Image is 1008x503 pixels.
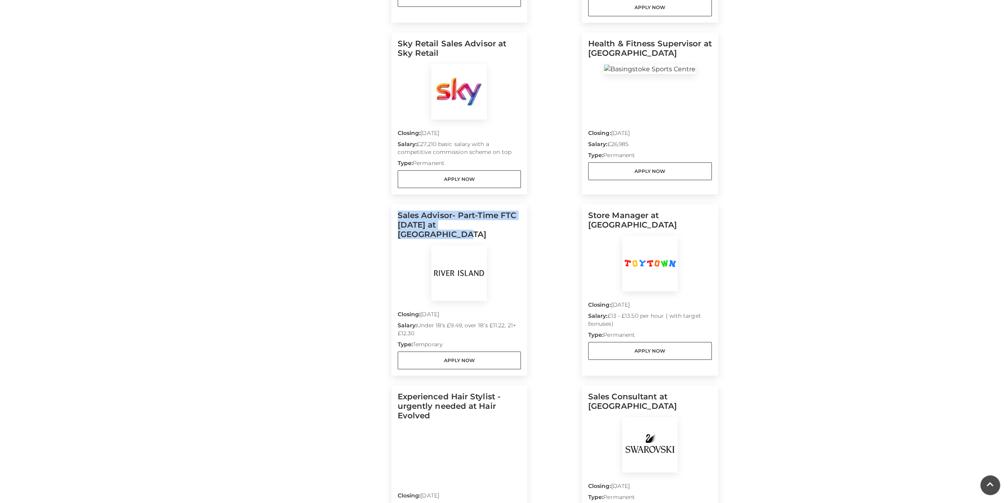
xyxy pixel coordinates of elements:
strong: Salary: [398,140,417,148]
strong: Salary: [588,140,608,148]
strong: Closing: [588,301,611,308]
h5: Sky Retail Sales Advisor at Sky Retail [398,39,521,64]
strong: Type: [588,152,603,159]
h5: Health & Fitness Supervisor at [GEOGRAPHIC_DATA] [588,39,712,64]
strong: Type: [588,331,603,338]
p: [DATE] [398,129,521,140]
p: Temporary [398,340,521,351]
img: Swarovski [622,417,678,473]
img: Basingstoke Sports Centre [604,65,696,74]
strong: Closing: [588,482,611,490]
p: £27,210 basic salary with a competitive commission scheme on top [398,140,521,159]
strong: Closing: [398,492,421,499]
p: Permanent [398,159,521,170]
img: Toy Town [622,236,678,291]
a: Apply Now [398,351,521,369]
p: [DATE] [588,482,712,493]
p: [DATE] [588,129,712,140]
p: Permanent [588,331,712,342]
strong: Type: [398,159,413,167]
a: Apply Now [398,170,521,188]
a: Apply Now [588,342,712,360]
strong: Salary: [398,322,417,329]
h5: Sales Consultant at [GEOGRAPHIC_DATA] [588,392,712,417]
p: £26,985 [588,140,712,151]
strong: Salary: [588,312,608,319]
h5: Store Manager at [GEOGRAPHIC_DATA] [588,211,712,236]
strong: Type: [398,341,413,348]
p: [DATE] [588,301,712,312]
strong: Closing: [398,129,421,137]
img: River Island [431,245,487,301]
img: Sky Retail [431,64,487,120]
p: Permanent [588,151,712,162]
h5: Sales Advisor- Part-Time FTC [DATE] at [GEOGRAPHIC_DATA] [398,211,521,245]
a: Apply Now [588,162,712,180]
p: Under 18’s £9.49, over 18’s £11.22, 21+ £12.30 [398,321,521,340]
p: £13 - £13.50 per hour ( with target bonuses) [588,312,712,331]
strong: Type: [588,494,603,501]
h5: Experienced Hair Stylist - urgently needed at Hair Evolved [398,392,521,427]
p: [DATE] [398,492,521,503]
strong: Closing: [398,311,421,318]
p: [DATE] [398,310,521,321]
strong: Closing: [588,129,611,137]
